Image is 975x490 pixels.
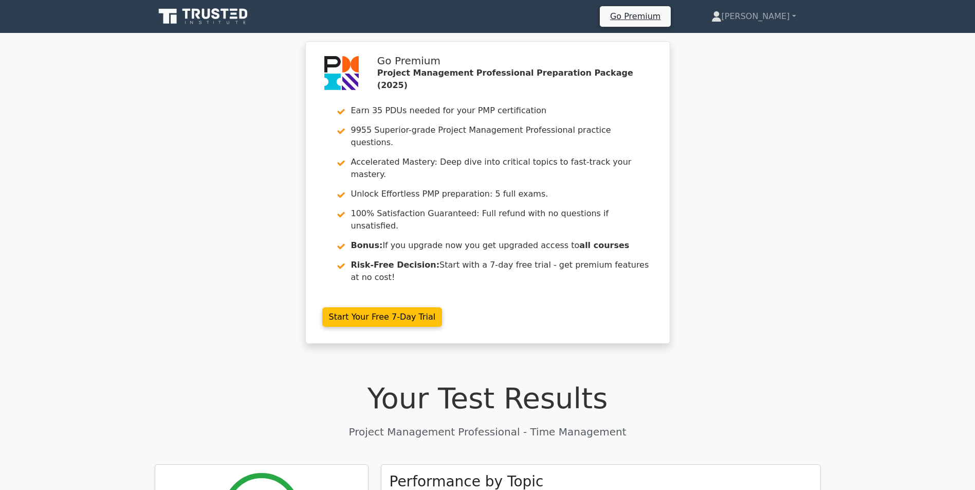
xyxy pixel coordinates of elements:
[155,424,821,440] p: Project Management Professional - Time Management
[322,307,443,327] a: Start Your Free 7-Day Trial
[687,6,821,27] a: [PERSON_NAME]
[155,381,821,415] h1: Your Test Results
[604,9,667,23] a: Go Premium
